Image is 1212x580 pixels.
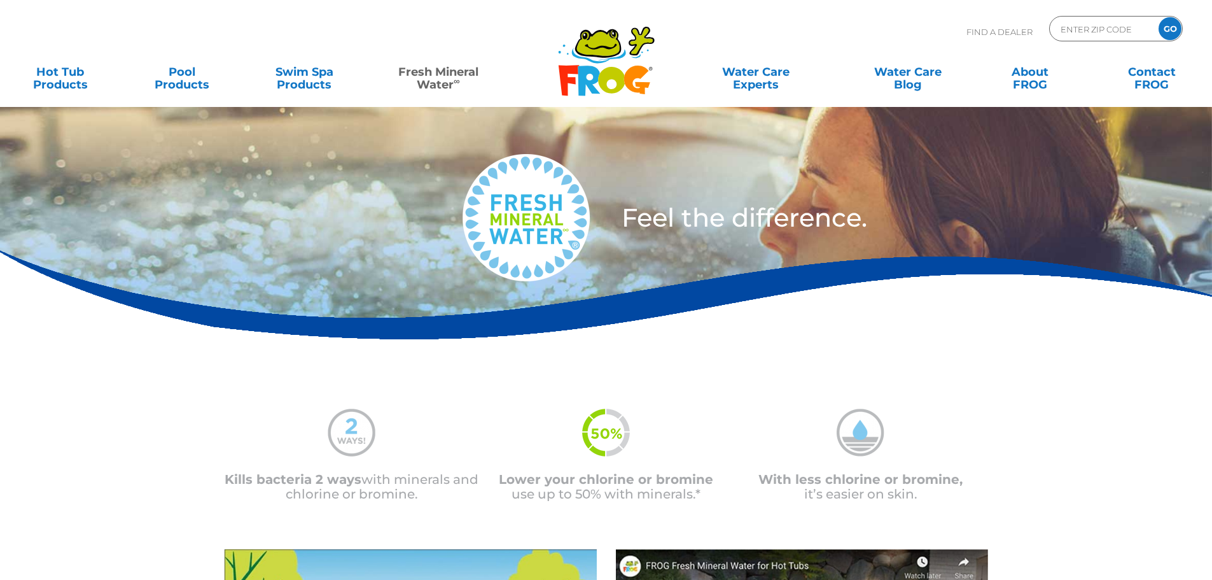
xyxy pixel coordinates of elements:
[837,409,884,456] img: mineral-water-less-chlorine
[13,59,108,85] a: Hot TubProducts
[582,409,630,456] img: fmw-50percent-icon
[860,59,955,85] a: Water CareBlog
[463,154,590,281] img: fresh-mineral-water-logo-medium
[734,472,988,502] p: it’s easier on skin.
[1104,59,1199,85] a: ContactFROG
[225,472,479,502] p: with minerals and chlorine or bromine.
[454,76,460,86] sup: ∞
[225,472,361,487] span: Kills bacteria 2 ways
[479,472,734,502] p: use up to 50% with minerals.*
[758,472,963,487] span: With less chlorine or bromine,
[1059,20,1145,38] input: Zip Code Form
[679,59,833,85] a: Water CareExperts
[257,59,352,85] a: Swim SpaProducts
[328,409,375,456] img: mineral-water-2-ways
[135,59,230,85] a: PoolProducts
[1159,17,1181,40] input: GO
[966,16,1033,48] p: Find A Dealer
[622,205,1111,230] h3: Feel the difference.
[379,59,498,85] a: Fresh MineralWater∞
[982,59,1077,85] a: AboutFROG
[499,472,713,487] span: Lower your chlorine or bromine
